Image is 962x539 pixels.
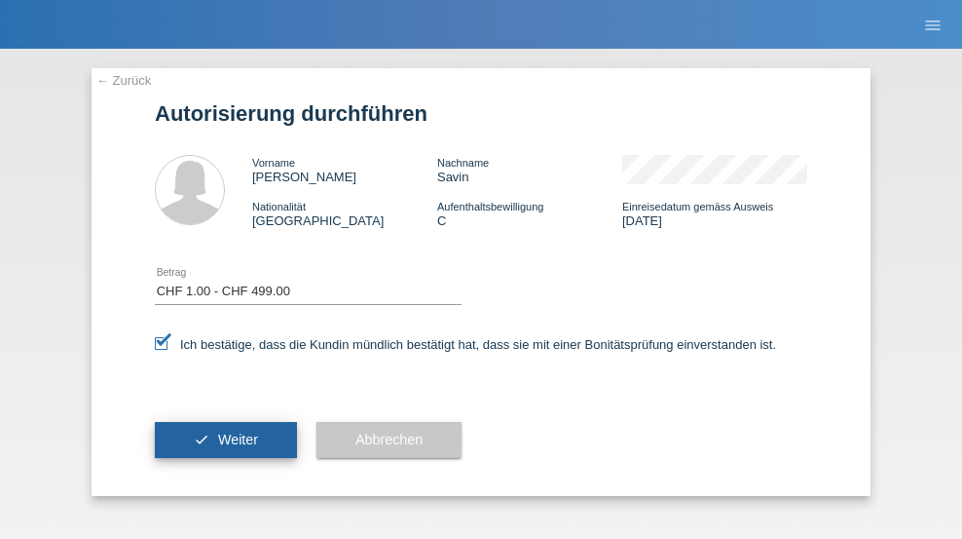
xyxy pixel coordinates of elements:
[155,422,297,459] button: check Weiter
[355,432,423,447] span: Abbrechen
[622,201,773,212] span: Einreisedatum gemäss Ausweis
[437,157,489,169] span: Nachname
[437,201,543,212] span: Aufenthaltsbewilligung
[252,155,437,184] div: [PERSON_NAME]
[622,199,807,228] div: [DATE]
[155,101,807,126] h1: Autorisierung durchführen
[437,199,622,228] div: C
[96,73,151,88] a: ← Zurück
[316,422,462,459] button: Abbrechen
[218,432,258,447] span: Weiter
[155,337,776,352] label: Ich bestätige, dass die Kundin mündlich bestätigt hat, dass sie mit einer Bonitätsprüfung einvers...
[923,16,943,35] i: menu
[913,19,952,30] a: menu
[252,201,306,212] span: Nationalität
[437,155,622,184] div: Savin
[194,432,209,447] i: check
[252,199,437,228] div: [GEOGRAPHIC_DATA]
[252,157,295,169] span: Vorname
